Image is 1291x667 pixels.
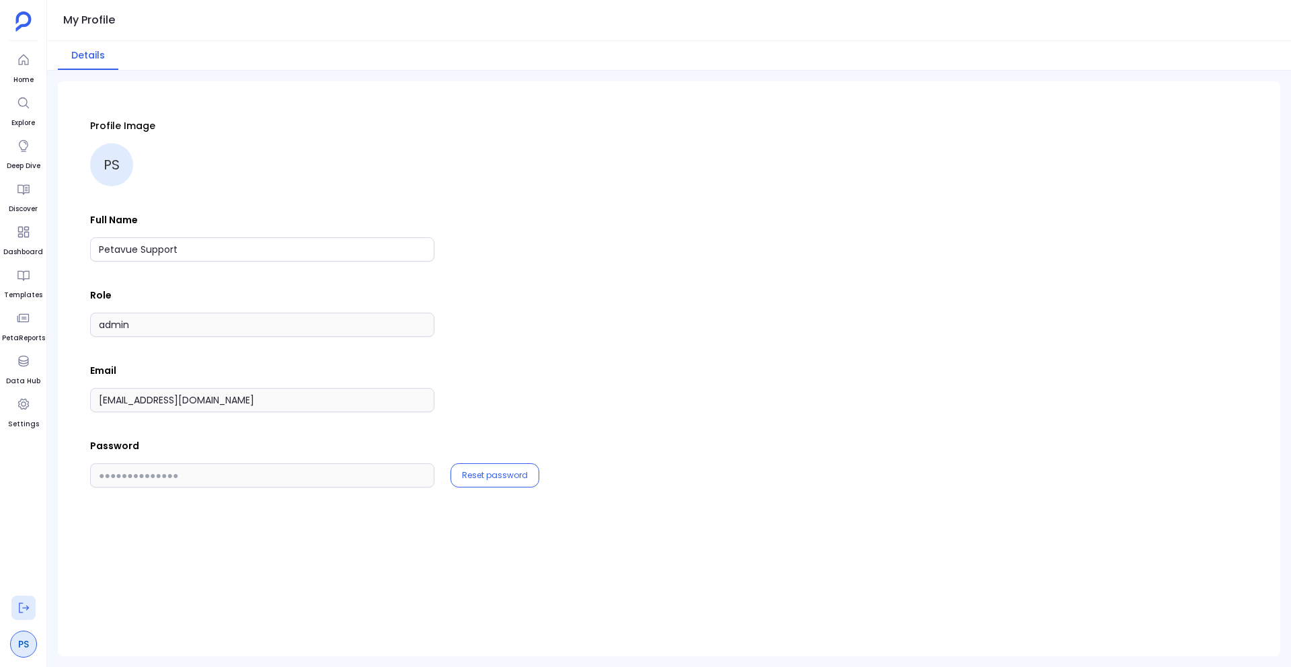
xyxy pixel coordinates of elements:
[10,631,37,658] a: PS
[4,263,42,301] a: Templates
[3,247,43,258] span: Dashboard
[11,118,36,128] span: Explore
[90,143,133,186] div: PS
[90,288,1248,302] p: Role
[63,11,115,30] h1: My Profile
[90,388,434,412] input: Email
[11,91,36,128] a: Explore
[2,333,45,344] span: PetaReports
[6,376,40,387] span: Data Hub
[90,364,1248,377] p: Email
[7,161,40,171] span: Deep Dive
[4,290,42,301] span: Templates
[2,306,45,344] a: PetaReports
[90,463,434,487] input: ●●●●●●●●●●●●●●
[3,220,43,258] a: Dashboard
[6,349,40,387] a: Data Hub
[7,134,40,171] a: Deep Dive
[8,419,39,430] span: Settings
[90,439,1248,453] p: Password
[8,392,39,430] a: Settings
[462,470,528,481] button: Reset password
[15,11,32,32] img: petavue logo
[90,119,1248,132] p: Profile Image
[58,41,118,70] button: Details
[11,75,36,85] span: Home
[90,313,434,337] input: Role
[11,48,36,85] a: Home
[9,204,38,214] span: Discover
[9,177,38,214] a: Discover
[90,237,434,262] input: Full Name
[90,213,1248,227] p: Full Name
